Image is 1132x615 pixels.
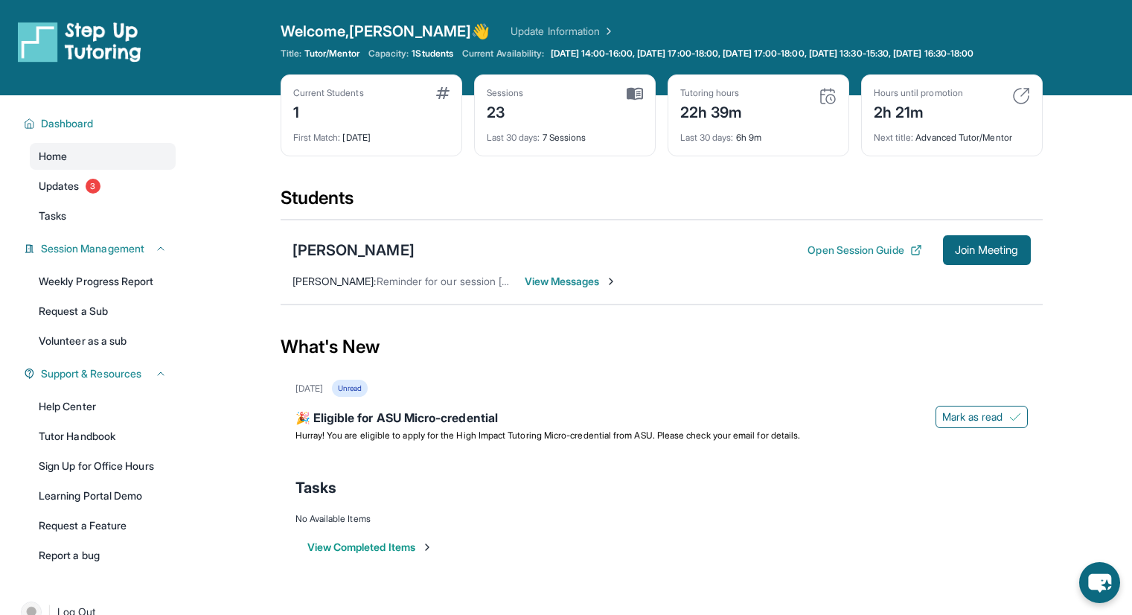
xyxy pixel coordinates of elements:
[942,410,1003,424] span: Mark as read
[41,116,94,131] span: Dashboard
[295,383,323,395] div: [DATE]
[293,99,364,123] div: 1
[680,87,743,99] div: Tutoring hours
[35,241,167,256] button: Session Management
[295,409,1028,430] div: 🎉 Eligible for ASU Micro-credential
[819,87,837,105] img: card
[511,24,615,39] a: Update Information
[487,87,524,99] div: Sessions
[525,274,618,289] span: View Messages
[605,275,617,287] img: Chevron-Right
[943,235,1031,265] button: Join Meeting
[487,132,540,143] span: Last 30 days :
[955,246,1019,255] span: Join Meeting
[30,328,176,354] a: Volunteer as a sub
[874,123,1030,144] div: Advanced Tutor/Mentor
[41,366,141,381] span: Support & Resources
[30,512,176,539] a: Request a Feature
[30,173,176,200] a: Updates3
[292,275,377,287] span: [PERSON_NAME] :
[30,203,176,229] a: Tasks
[551,48,974,60] span: [DATE] 14:00-16:00, [DATE] 17:00-18:00, [DATE] 17:00-18:00, [DATE] 13:30-15:30, [DATE] 16:30-18:00
[304,48,359,60] span: Tutor/Mentor
[874,132,914,143] span: Next title :
[30,423,176,450] a: Tutor Handbook
[680,132,734,143] span: Last 30 days :
[487,99,524,123] div: 23
[680,123,837,144] div: 6h 9m
[680,99,743,123] div: 22h 39m
[307,540,433,555] button: View Completed Items
[487,123,643,144] div: 7 Sessions
[368,48,409,60] span: Capacity:
[627,87,643,101] img: card
[30,143,176,170] a: Home
[808,243,921,258] button: Open Session Guide
[436,87,450,99] img: card
[39,208,66,223] span: Tasks
[295,477,336,498] span: Tasks
[1009,411,1021,423] img: Mark as read
[35,116,167,131] button: Dashboard
[377,275,608,287] span: Reminder for our session [DATE] at 3:00pm PST!
[1079,562,1120,603] button: chat-button
[462,48,544,60] span: Current Availability:
[39,149,67,164] span: Home
[41,241,144,256] span: Session Management
[281,48,301,60] span: Title:
[35,366,167,381] button: Support & Resources
[332,380,368,397] div: Unread
[30,268,176,295] a: Weekly Progress Report
[874,87,963,99] div: Hours until promotion
[874,99,963,123] div: 2h 21m
[86,179,100,194] span: 3
[548,48,977,60] a: [DATE] 14:00-16:00, [DATE] 17:00-18:00, [DATE] 17:00-18:00, [DATE] 13:30-15:30, [DATE] 16:30-18:00
[412,48,453,60] span: 1 Students
[30,393,176,420] a: Help Center
[30,542,176,569] a: Report a bug
[936,406,1028,428] button: Mark as read
[281,21,490,42] span: Welcome, [PERSON_NAME] 👋
[18,21,141,63] img: logo
[293,132,341,143] span: First Match :
[295,513,1028,525] div: No Available Items
[600,24,615,39] img: Chevron Right
[39,179,80,194] span: Updates
[292,240,415,261] div: [PERSON_NAME]
[30,298,176,325] a: Request a Sub
[1012,87,1030,105] img: card
[295,430,801,441] span: Hurray! You are eligible to apply for the High Impact Tutoring Micro-credential from ASU. Please ...
[293,87,364,99] div: Current Students
[30,482,176,509] a: Learning Portal Demo
[30,453,176,479] a: Sign Up for Office Hours
[281,186,1043,219] div: Students
[281,314,1043,380] div: What's New
[293,123,450,144] div: [DATE]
